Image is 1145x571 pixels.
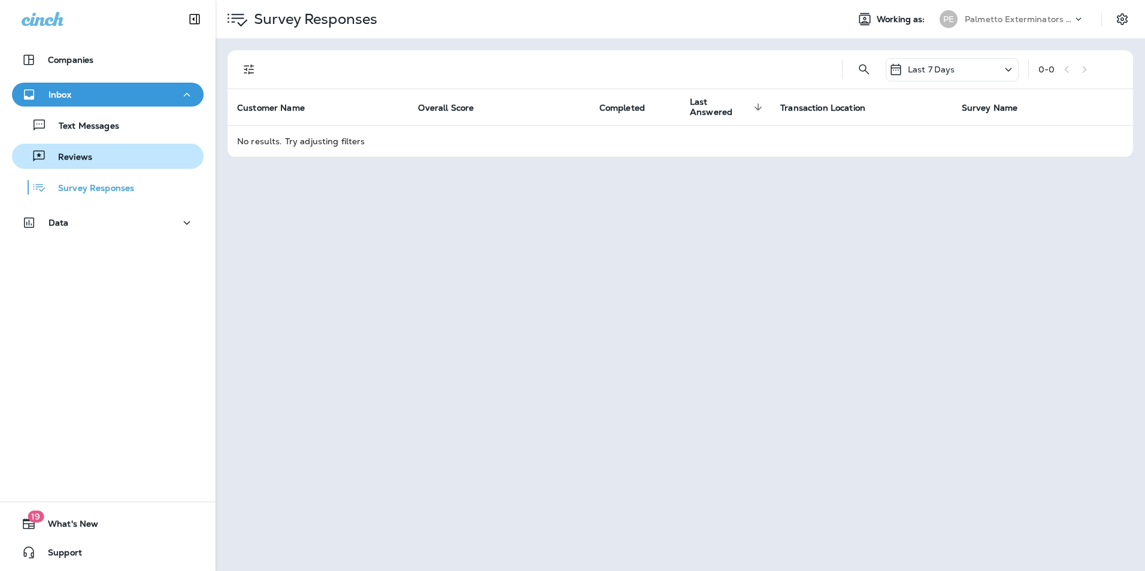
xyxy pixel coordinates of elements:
[237,102,320,113] span: Customer Name
[12,175,204,200] button: Survey Responses
[228,125,1133,157] td: No results. Try adjusting filters
[28,511,44,523] span: 19
[418,103,474,113] span: Overall Score
[249,10,377,28] p: Survey Responses
[1038,65,1055,74] div: 0 - 0
[780,103,865,113] span: Transaction Location
[47,121,119,132] p: Text Messages
[1111,8,1133,30] button: Settings
[940,10,958,28] div: PE
[877,14,928,25] span: Working as:
[12,144,204,169] button: Reviews
[599,103,645,113] span: Completed
[46,152,92,163] p: Reviews
[12,512,204,536] button: 19What's New
[12,48,204,72] button: Companies
[962,102,1034,113] span: Survey Name
[690,97,750,117] span: Last Answered
[852,57,876,81] button: Search Survey Responses
[599,102,661,113] span: Completed
[237,57,261,81] button: Filters
[908,65,955,74] p: Last 7 Days
[46,183,134,195] p: Survey Responses
[418,102,489,113] span: Overall Score
[690,97,766,117] span: Last Answered
[962,103,1018,113] span: Survey Name
[780,102,881,113] span: Transaction Location
[49,90,71,99] p: Inbox
[12,211,204,235] button: Data
[237,103,305,113] span: Customer Name
[12,540,204,564] button: Support
[12,83,204,107] button: Inbox
[49,218,69,227] p: Data
[36,548,82,562] span: Support
[178,7,211,31] button: Collapse Sidebar
[36,519,98,533] span: What's New
[965,14,1073,24] p: Palmetto Exterminators LLC
[48,55,93,65] p: Companies
[12,113,204,138] button: Text Messages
